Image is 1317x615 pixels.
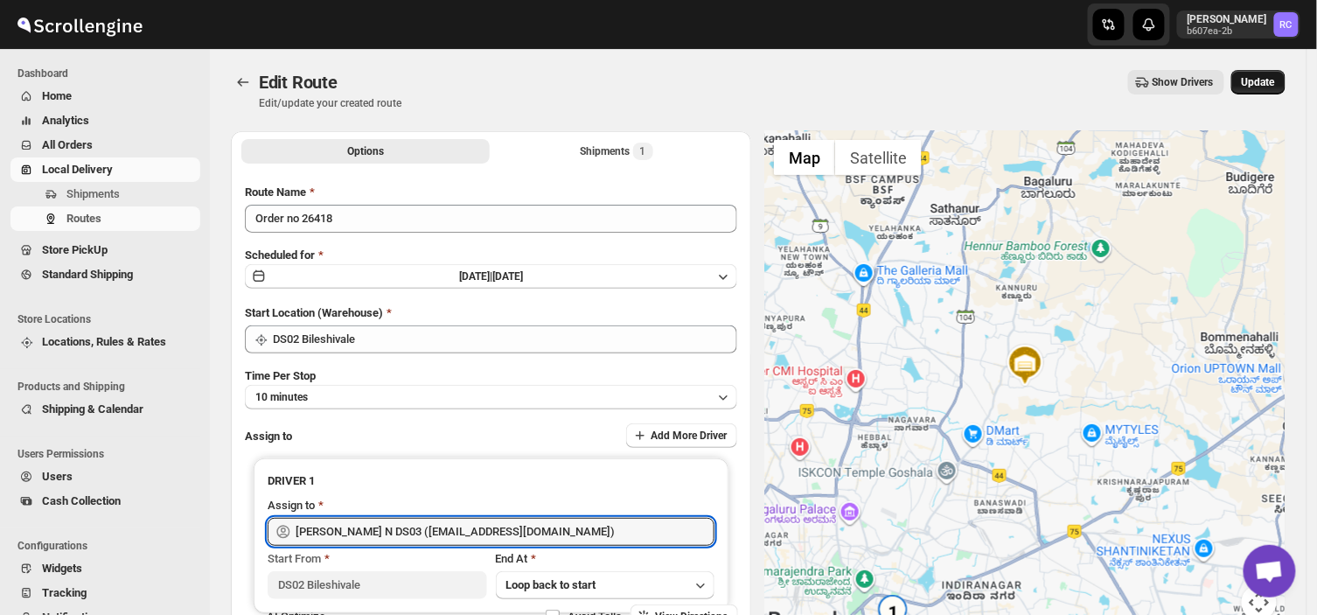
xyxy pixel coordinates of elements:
[1177,10,1300,38] button: User menu
[626,423,737,448] button: Add More Driver
[245,430,292,443] span: Assign to
[42,335,166,348] span: Locations, Rules & Rates
[10,397,200,422] button: Shipping & Calendar
[66,187,120,200] span: Shipments
[10,182,200,206] button: Shipments
[1188,26,1267,37] p: b607ea-2b
[640,144,646,158] span: 1
[14,3,145,46] img: ScrollEngine
[774,140,835,175] button: Show street map
[42,402,143,416] span: Shipping & Calendar
[10,465,200,489] button: Users
[245,264,737,289] button: [DATE]|[DATE]
[10,581,200,605] button: Tracking
[17,312,201,326] span: Store Locations
[17,539,201,553] span: Configurations
[835,140,922,175] button: Show satellite imagery
[259,72,338,93] span: Edit Route
[231,70,255,94] button: Routes
[245,185,306,199] span: Route Name
[17,447,201,461] span: Users Permissions
[66,212,101,225] span: Routes
[493,139,742,164] button: Selected Shipments
[10,206,200,231] button: Routes
[245,369,316,382] span: Time Per Stop
[42,586,87,599] span: Tracking
[42,562,82,575] span: Widgets
[268,472,714,490] h3: DRIVER 1
[17,380,201,394] span: Products and Shipping
[259,96,401,110] p: Edit/update your created route
[268,497,315,514] div: Assign to
[492,270,523,283] span: [DATE]
[506,578,596,591] span: Loop back to start
[241,139,490,164] button: All Route Options
[245,205,737,233] input: Eg: Bengaluru Route
[1244,545,1296,598] a: Open chat
[268,552,321,565] span: Start From
[347,144,384,158] span: Options
[42,243,108,256] span: Store PickUp
[245,248,315,262] span: Scheduled for
[245,306,383,319] span: Start Location (Warehouse)
[1242,75,1275,89] span: Update
[10,84,200,108] button: Home
[42,470,73,483] span: Users
[255,390,308,404] span: 10 minutes
[496,571,714,599] button: Loop back to start
[1231,70,1286,94] button: Update
[10,330,200,354] button: Locations, Rules & Rates
[1128,70,1224,94] button: Show Drivers
[42,163,113,176] span: Local Delivery
[296,518,714,546] input: Search assignee
[10,108,200,133] button: Analytics
[581,143,653,160] div: Shipments
[1274,12,1299,37] span: Rahul Chopra
[1153,75,1214,89] span: Show Drivers
[42,89,72,102] span: Home
[42,268,133,281] span: Standard Shipping
[459,270,492,283] span: [DATE] |
[1280,19,1293,31] text: RC
[245,385,737,409] button: 10 minutes
[42,114,89,127] span: Analytics
[651,429,727,443] span: Add More Driver
[1188,12,1267,26] p: [PERSON_NAME]
[496,550,714,568] div: End At
[42,494,121,507] span: Cash Collection
[10,489,200,514] button: Cash Collection
[273,325,737,353] input: Search location
[17,66,201,80] span: Dashboard
[10,133,200,157] button: All Orders
[42,138,93,151] span: All Orders
[10,556,200,581] button: Widgets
